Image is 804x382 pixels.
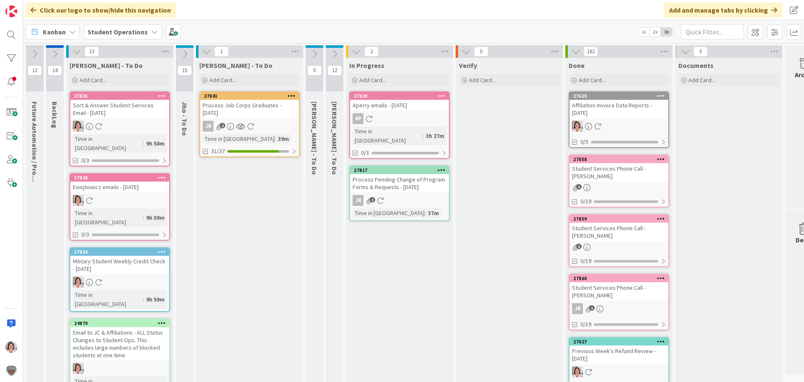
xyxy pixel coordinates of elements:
[353,113,363,124] div: AP
[459,61,477,70] span: Verify
[330,101,339,175] span: Amanda - To Do
[569,215,668,241] div: 27859Student Services Phone Call - [PERSON_NAME]
[573,339,668,345] div: 27627
[203,134,275,143] div: Time in [GEOGRAPHIC_DATA]
[143,213,144,222] span: :
[350,195,449,206] div: JR
[569,275,668,301] div: 27860Student Services Phone Call - [PERSON_NAME]
[199,61,273,70] span: Zaida - To Do
[573,156,668,162] div: 27858
[70,320,169,327] div: 24870
[350,92,449,100] div: 27829
[48,65,62,75] span: 14
[688,76,715,84] span: Add Card...
[43,27,66,37] span: Kanban
[70,100,169,118] div: Sort & Answer Student Services Email - [DATE]
[576,244,582,249] span: 1
[569,156,668,163] div: 27858
[203,121,214,132] div: JR
[144,213,167,222] div: 9h 59m
[85,47,99,57] span: 13
[51,101,59,128] span: BackLog
[73,208,143,227] div: Time in [GEOGRAPHIC_DATA]
[350,100,449,111] div: Aperry emails - [DATE]
[580,138,588,146] span: 0/5
[359,76,386,84] span: Add Card...
[569,100,668,118] div: Affiliation Invoice Data Reports - [DATE]
[275,134,276,143] span: :
[143,295,144,304] span: :
[70,92,169,118] div: 27835Sort & Answer Student Services Email - [DATE]
[681,24,744,39] input: Quick Filter...
[70,92,169,100] div: 27835
[569,92,668,118] div: 27629Affiliation Invoice Data Reports - [DATE]
[26,3,176,18] div: Click our logo to show/hide this navigation
[70,174,169,192] div: 27828Ewojtowicz emails - [DATE]
[70,121,169,132] div: EW
[474,47,488,57] span: 0
[5,341,17,353] img: EW
[307,65,322,75] span: 0
[74,175,169,181] div: 27828
[350,166,449,174] div: 27817
[70,363,169,374] div: EW
[70,277,169,288] div: EW
[200,92,299,118] div: 27841Process Job Corps Graduates - [DATE]
[569,163,668,182] div: Student Services Phone Call - [PERSON_NAME]
[204,93,299,99] div: 27841
[573,93,668,99] div: 27629
[354,93,449,99] div: 27829
[73,195,84,206] img: EW
[569,215,668,223] div: 27859
[199,91,300,157] a: 27841Process Job Corps Graduates - [DATE]JRTime in [GEOGRAPHIC_DATA]:39m31/37
[31,101,39,216] span: Future Automation / Process Building
[5,5,17,17] img: Visit kanbanzone.com
[664,3,782,18] div: Add and manage tabs by clicking
[350,92,449,111] div: 27829Aperry emails - [DATE]
[569,366,668,377] div: EW
[70,91,170,166] a: 27835Sort & Answer Student Services Email - [DATE]EWTime in [GEOGRAPHIC_DATA]:9h 58m0/3
[88,28,148,36] b: Student Operations
[569,274,669,330] a: 27860Student Services Phone Call - [PERSON_NAME]JR0/19
[70,195,169,206] div: EW
[80,76,106,84] span: Add Card...
[327,65,342,75] span: 12
[569,155,669,208] a: 27858Student Services Phone Call - [PERSON_NAME]0/19
[349,91,450,159] a: 27829Aperry emails - [DATE]APTime in [GEOGRAPHIC_DATA]:3h 27m0/3
[178,65,192,75] span: 15
[661,28,672,36] span: 3x
[74,249,169,255] div: 27834
[569,61,585,70] span: Done
[350,174,449,192] div: Process Pending Change of Program Forms & Requests - [DATE]
[353,208,425,218] div: Time in [GEOGRAPHIC_DATA]
[310,101,319,175] span: Eric - To Do
[349,61,384,70] span: In Progress
[70,256,169,274] div: Military Student Weekly Credit Check - [DATE]
[580,197,591,206] span: 0/19
[576,184,582,190] span: 1
[350,113,449,124] div: AP
[569,223,668,241] div: Student Services Phone Call - [PERSON_NAME]
[361,148,369,157] span: 0/3
[81,156,89,165] span: 0/3
[73,121,84,132] img: EW
[469,76,496,84] span: Add Card...
[73,277,84,288] img: EW
[678,61,714,70] span: Documents
[200,100,299,118] div: Process Job Corps Graduates - [DATE]
[353,127,423,145] div: Time in [GEOGRAPHIC_DATA]
[70,327,169,361] div: Email to JC & Affiliations - ALL Status Changes to Student Ops. This includes large numbers of bl...
[74,93,169,99] div: 27835
[579,76,606,84] span: Add Card...
[209,76,236,84] span: Add Card...
[569,214,669,267] a: 27859Student Services Phone Call - [PERSON_NAME]0/19
[354,167,449,173] div: 27817
[211,147,225,156] span: 31/37
[569,346,668,364] div: Previous Week's Refund Review - [DATE]
[180,101,189,136] span: Jho - To Do
[424,131,446,140] div: 3h 27m
[70,247,170,312] a: 27834Military Student Weekly Credit Check - [DATE]EWTime in [GEOGRAPHIC_DATA]:9h 59m
[144,139,167,148] div: 9h 58m
[589,305,595,311] span: 1
[81,230,89,239] span: 0/3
